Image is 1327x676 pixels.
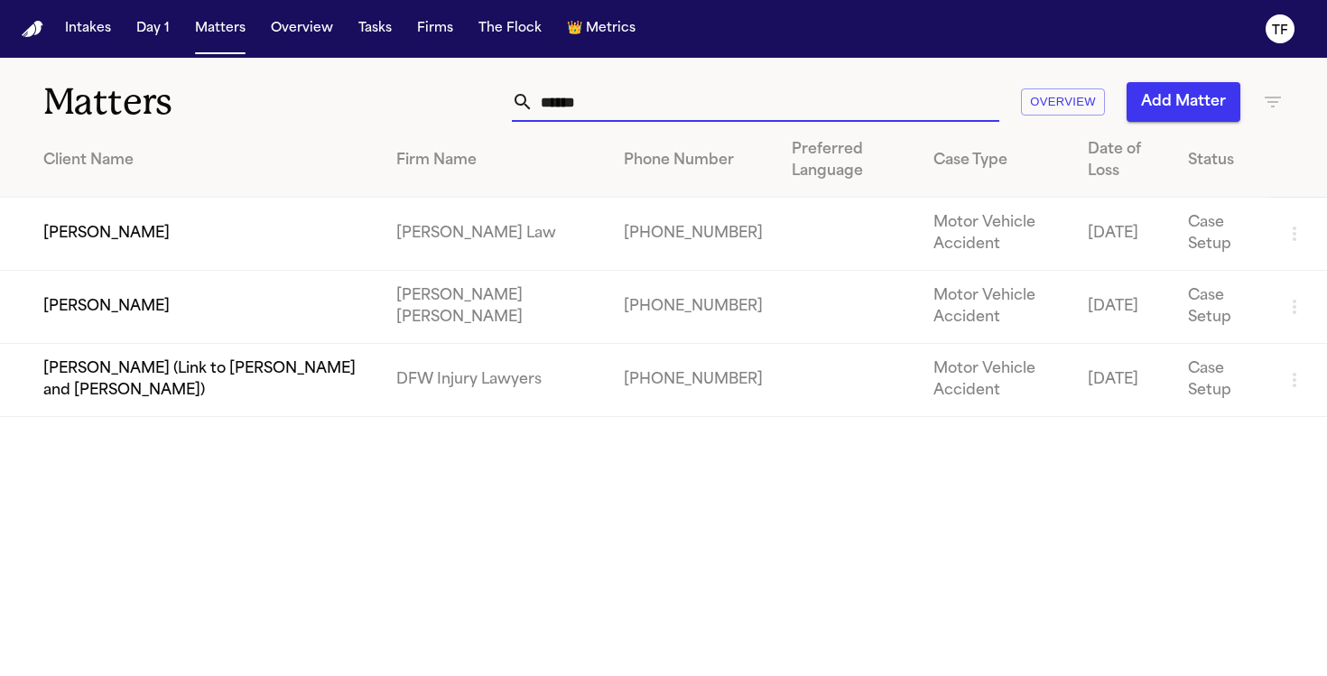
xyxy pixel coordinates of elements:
img: Finch Logo [22,21,43,38]
div: Case Type [933,150,1059,171]
td: [DATE] [1073,344,1174,417]
h1: Matters [43,79,387,125]
div: Date of Loss [1088,139,1159,182]
td: Motor Vehicle Accident [919,344,1073,417]
button: Day 1 [129,13,177,45]
td: [PHONE_NUMBER] [609,198,777,271]
td: DFW Injury Lawyers [382,344,609,417]
div: Firm Name [396,150,595,171]
td: [DATE] [1073,198,1174,271]
div: Client Name [43,150,367,171]
button: Intakes [58,13,118,45]
td: [PERSON_NAME] [PERSON_NAME] [382,271,609,344]
button: Matters [188,13,253,45]
button: crownMetrics [560,13,643,45]
td: [PHONE_NUMBER] [609,344,777,417]
td: Motor Vehicle Accident [919,198,1073,271]
button: The Flock [471,13,549,45]
td: Motor Vehicle Accident [919,271,1073,344]
div: Preferred Language [792,139,905,182]
td: Case Setup [1174,344,1269,417]
td: Case Setup [1174,198,1269,271]
button: Tasks [351,13,399,45]
button: Add Matter [1127,82,1240,122]
a: Home [22,21,43,38]
div: Phone Number [624,150,763,171]
div: Status [1188,150,1255,171]
td: [DATE] [1073,271,1174,344]
td: [PHONE_NUMBER] [609,271,777,344]
button: Firms [410,13,460,45]
td: Case Setup [1174,271,1269,344]
button: Overview [1021,88,1105,116]
td: [PERSON_NAME] Law [382,198,609,271]
button: Overview [264,13,340,45]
